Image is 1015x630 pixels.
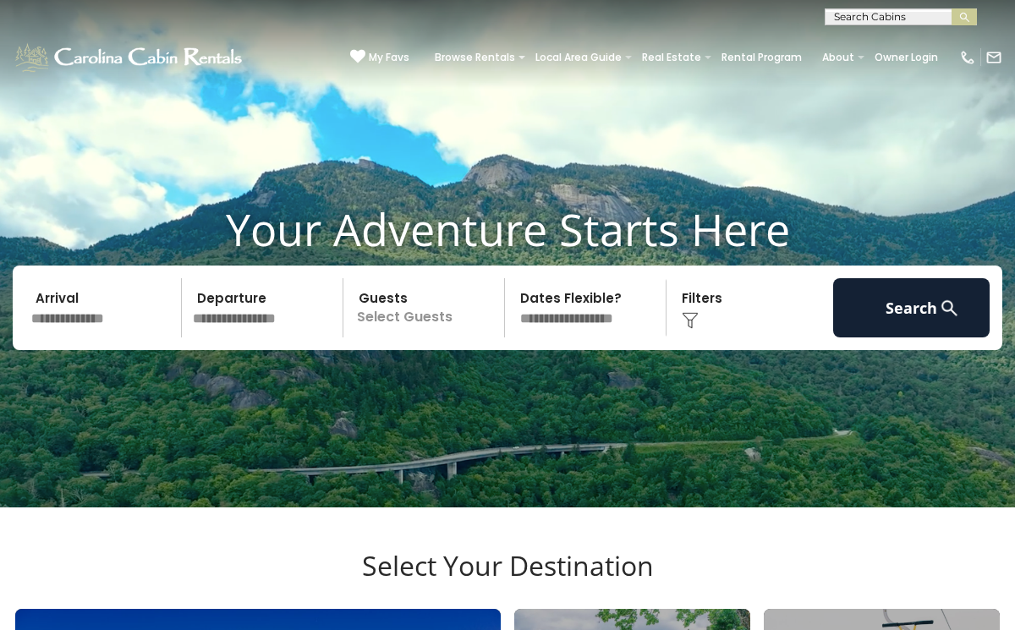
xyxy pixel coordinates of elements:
a: Rental Program [713,46,810,69]
h1: Your Adventure Starts Here [13,203,1002,255]
img: search-regular-white.png [939,298,960,319]
a: Local Area Guide [527,46,630,69]
img: filter--v1.png [682,312,699,329]
a: About [814,46,863,69]
p: Select Guests [348,278,504,337]
a: Browse Rentals [426,46,524,69]
a: Real Estate [634,46,710,69]
a: My Favs [350,49,409,66]
a: Owner Login [866,46,946,69]
h3: Select Your Destination [13,550,1002,609]
img: White-1-1-2.png [13,41,247,74]
span: My Favs [369,50,409,65]
img: mail-regular-white.png [985,49,1002,66]
img: phone-regular-white.png [959,49,976,66]
button: Search [833,278,990,337]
